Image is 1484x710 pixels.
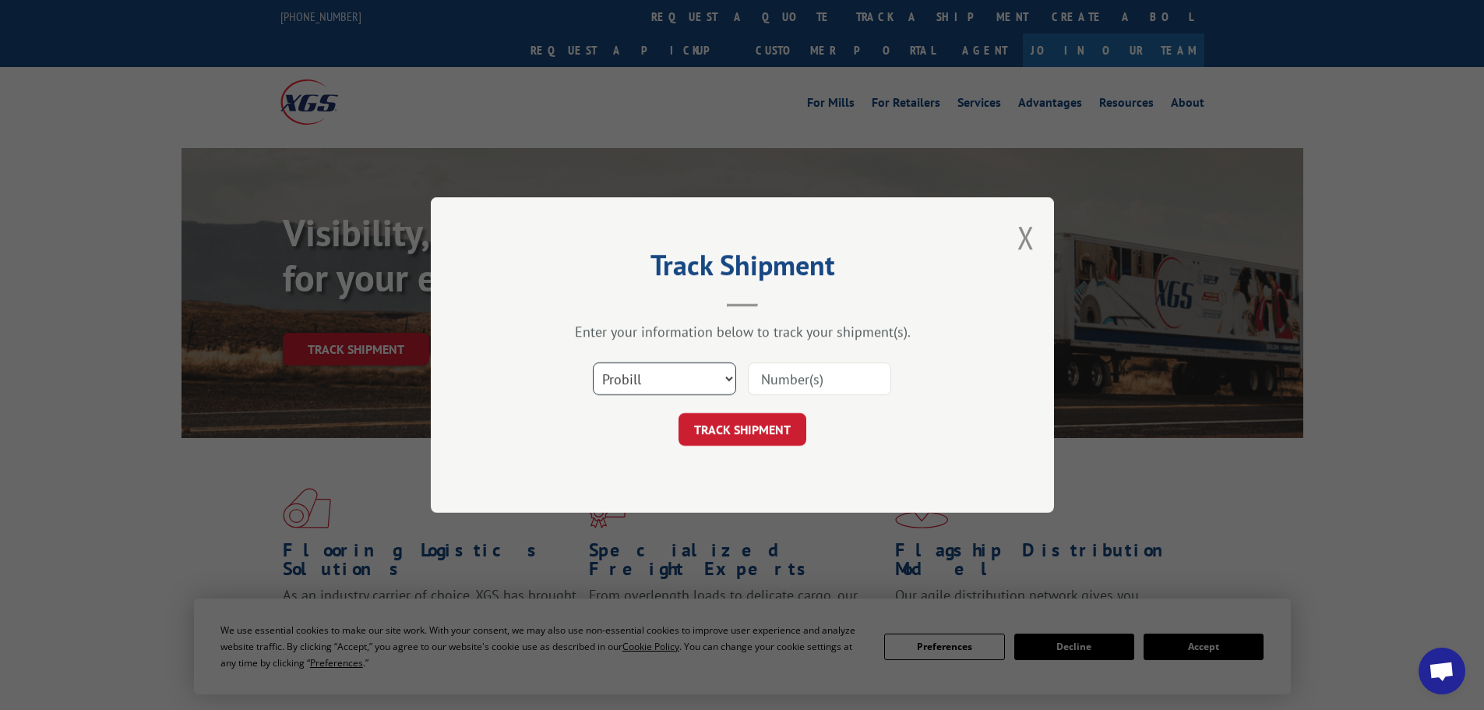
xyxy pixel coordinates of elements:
[748,362,891,395] input: Number(s)
[509,323,976,341] div: Enter your information below to track your shipment(s).
[509,254,976,284] h2: Track Shipment
[679,413,806,446] button: TRACK SHIPMENT
[1017,217,1035,258] button: Close modal
[1419,648,1465,694] div: Open chat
